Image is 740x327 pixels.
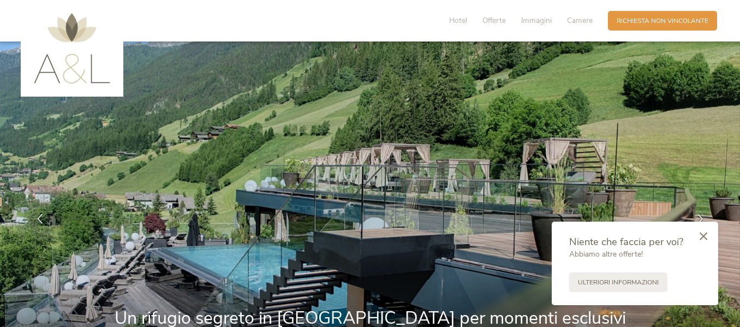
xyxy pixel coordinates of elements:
span: Immagini [521,15,552,26]
a: Ulteriori informazioni [569,272,667,292]
span: Hotel [449,15,467,26]
span: Ulteriori informazioni [578,278,659,287]
span: Offerte [482,15,506,26]
span: Abbiamo altre offerte! [569,249,643,259]
span: Niente che faccia per voi? [569,235,683,248]
span: Richiesta non vincolante [617,16,708,26]
span: Camere [567,15,593,26]
img: AMONTI & LUNARIS Wellnessresort [34,13,110,84]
